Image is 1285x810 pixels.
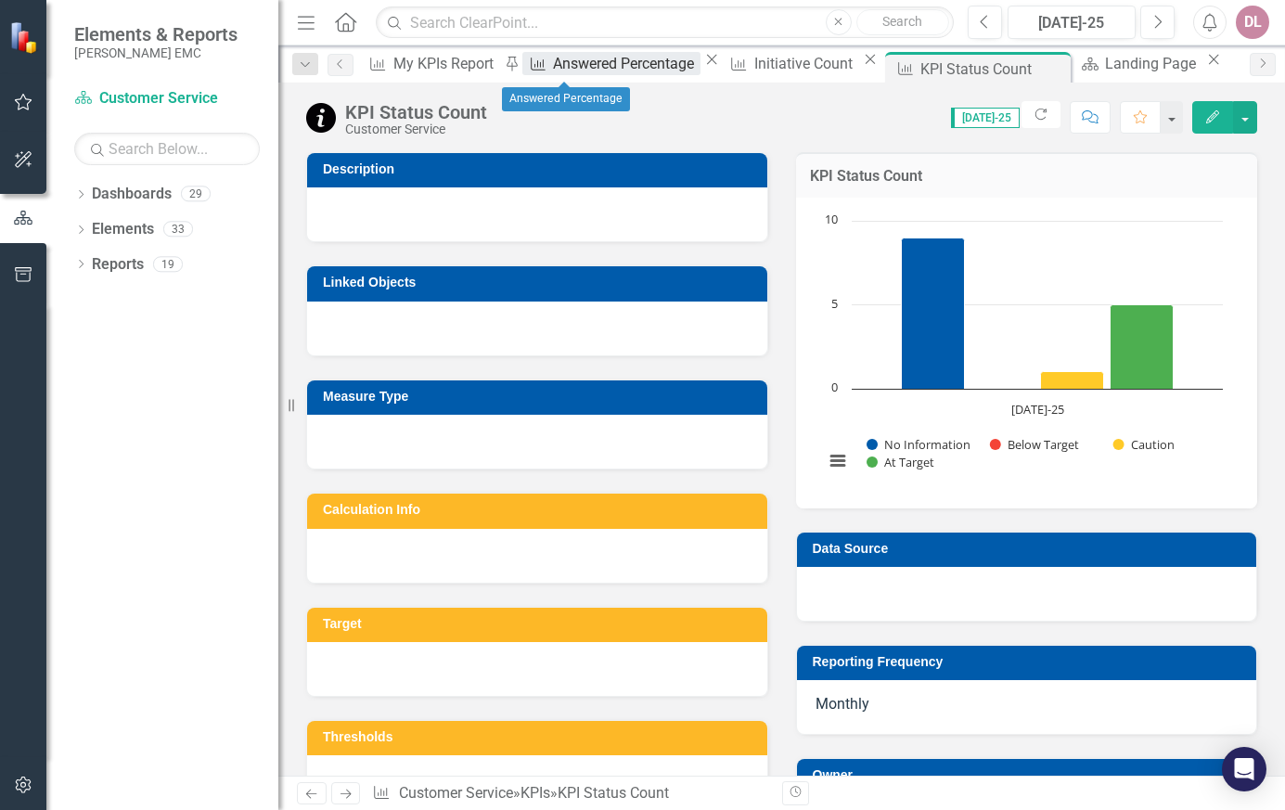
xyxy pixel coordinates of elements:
img: ClearPoint Strategy [9,21,42,54]
h3: Target [323,617,758,631]
a: Initiative Count [724,52,858,75]
img: Information Only [306,103,336,133]
h3: Measure Type [323,390,758,404]
h3: Thresholds [323,730,758,744]
g: At Target, bar series 4 of 4 with 1 bar. [1110,304,1173,389]
a: My KPIs Report [363,52,499,75]
span: Elements & Reports [74,23,238,45]
h3: Data Source [813,542,1248,556]
div: 29 [181,186,211,202]
a: KPIs [520,784,550,802]
div: Customer Service [345,122,487,136]
a: Reports [92,254,144,276]
a: Answered Percentage [522,52,700,75]
small: [PERSON_NAME] EMC [74,45,238,60]
path: Jul-25, 1. Caution. [1040,371,1103,389]
button: Show At Target [867,454,935,470]
div: KPI Status Count [920,58,1066,81]
button: Show No Information [867,436,970,453]
span: Search [882,14,922,29]
div: 33 [163,222,193,238]
div: Initiative Count [754,52,858,75]
h3: Owner [813,768,1248,782]
input: Search ClearPoint... [376,6,953,39]
a: Customer Service [74,88,260,109]
a: Dashboards [92,184,172,205]
h3: Linked Objects [323,276,758,289]
input: Search Below... [74,133,260,165]
path: Jul-25, 9. No Information. [901,238,964,389]
div: Answered Percentage [553,52,700,75]
button: [DATE]-25 [1008,6,1137,39]
button: DL [1236,6,1269,39]
span: [DATE]-25 [951,108,1020,128]
a: Landing Page [1074,52,1201,75]
h3: Description [323,162,758,176]
text: [DATE]-25 [1010,401,1063,418]
a: Customer Service [399,784,513,802]
div: Chart. Highcharts interactive chart. [815,212,1240,490]
h3: KPI Status Count [810,168,1244,185]
path: Jul-25, 5. At Target. [1110,304,1173,389]
div: Monthly [797,680,1257,734]
div: My KPIs Report [393,52,499,75]
text: 0 [831,379,838,395]
div: 19 [153,256,183,272]
div: Answered Percentage [502,87,630,111]
g: Caution, bar series 3 of 4 with 1 bar. [1040,371,1103,389]
a: Elements [92,219,154,240]
button: Show Below Target [990,436,1080,453]
h3: Reporting Frequency [813,655,1248,669]
div: KPI Status Count [558,784,669,802]
svg: Interactive chart [815,212,1232,490]
h3: Calculation Info [323,503,758,517]
g: No Information, bar series 1 of 4 with 1 bar. [901,238,964,389]
div: KPI Status Count [345,102,487,122]
button: Show Caution [1113,436,1175,453]
div: Landing Page [1105,52,1201,75]
button: Search [856,9,949,35]
div: » » [372,783,767,804]
div: [DATE]-25 [1014,12,1130,34]
div: Open Intercom Messenger [1222,747,1266,791]
text: 10 [825,211,838,227]
text: 5 [831,295,838,312]
button: View chart menu, Chart [825,448,851,474]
